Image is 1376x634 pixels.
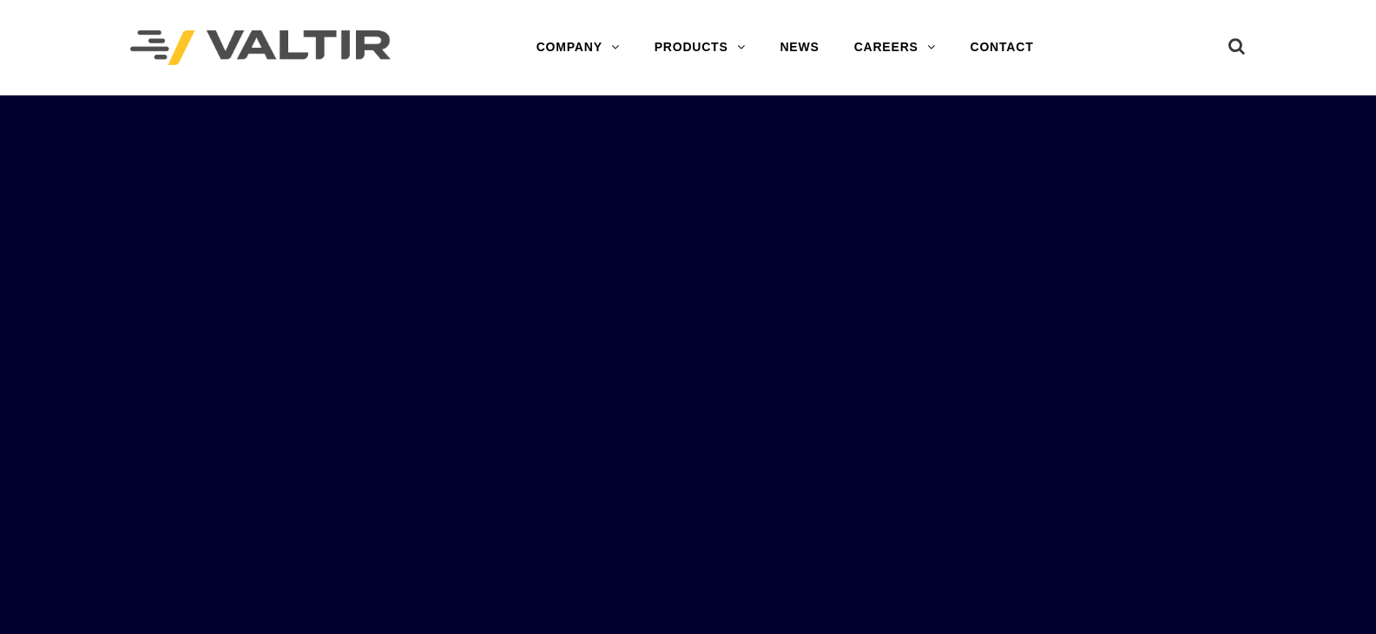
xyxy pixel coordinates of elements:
[637,30,763,65] a: PRODUCTS
[130,30,391,66] img: Valtir
[519,30,637,65] a: COMPANY
[953,30,1051,65] a: CONTACT
[762,30,836,65] a: NEWS
[837,30,953,65] a: CAREERS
